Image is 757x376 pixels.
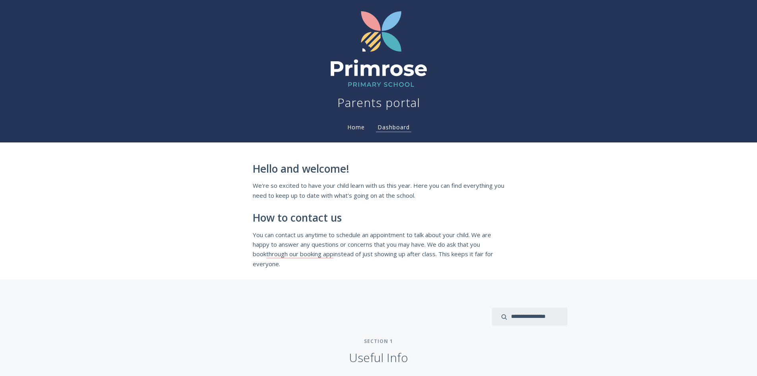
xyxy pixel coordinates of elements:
p: We're so excited to have your child learn with us this year. Here you can find everything you nee... [253,181,505,200]
input: search input [492,308,567,325]
h1: Parents portal [337,95,420,111]
p: You can contact us anytime to schedule an appointment to talk about your child. We are happy to a... [253,230,505,269]
a: through our booking app [266,250,333,258]
h2: Hello and welcome! [253,163,505,175]
h2: How to contact us [253,212,505,224]
a: Home [346,123,366,131]
a: Dashboard [376,123,411,132]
